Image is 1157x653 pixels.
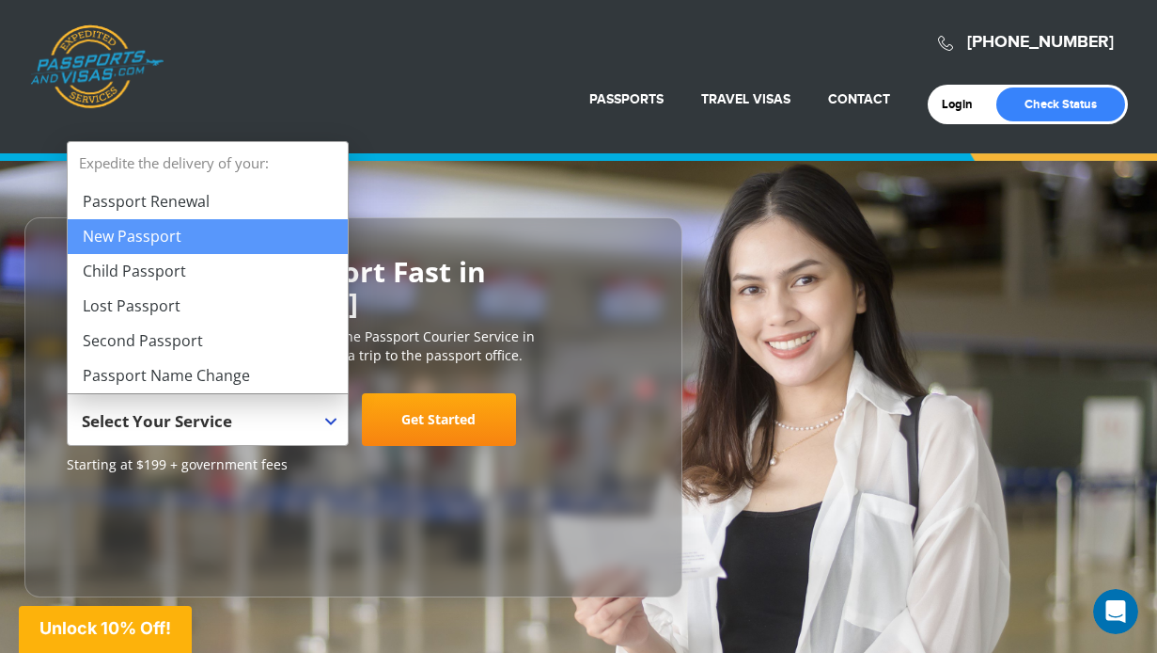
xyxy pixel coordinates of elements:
li: Expedite the delivery of your: [68,142,348,393]
p: [DOMAIN_NAME] is the #1 most trusted online Passport Courier Service in [GEOGRAPHIC_DATA]. We sav... [67,327,640,365]
div: Unlock 10% Off! [19,606,192,653]
li: Passport Renewal [68,184,348,219]
a: Login [942,97,986,112]
span: Select Your Service [82,410,232,432]
li: Lost Passport [68,289,348,324]
h2: Get Your U.S. Passport Fast in [GEOGRAPHIC_DATA] [67,256,640,318]
span: Unlock 10% Off! [39,618,171,638]
iframe: Customer reviews powered by Trustpilot [67,484,208,578]
strong: Expedite the delivery of your: [68,142,348,184]
li: Child Passport [68,254,348,289]
span: Starting at $199 + government fees [67,455,640,474]
a: Contact [828,91,890,107]
a: Passports & [DOMAIN_NAME] [30,24,164,109]
span: Select Your Service [82,401,329,454]
li: Passport Name Change [68,358,348,393]
a: Check Status [996,88,1125,121]
a: Passports [589,91,664,107]
span: Select Your Service [67,393,349,446]
a: Get Started [362,393,516,446]
li: New Passport [68,219,348,254]
iframe: Intercom live chat [1093,589,1138,634]
a: [PHONE_NUMBER] [967,32,1114,53]
a: Travel Visas [701,91,790,107]
li: Second Passport [68,324,348,358]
